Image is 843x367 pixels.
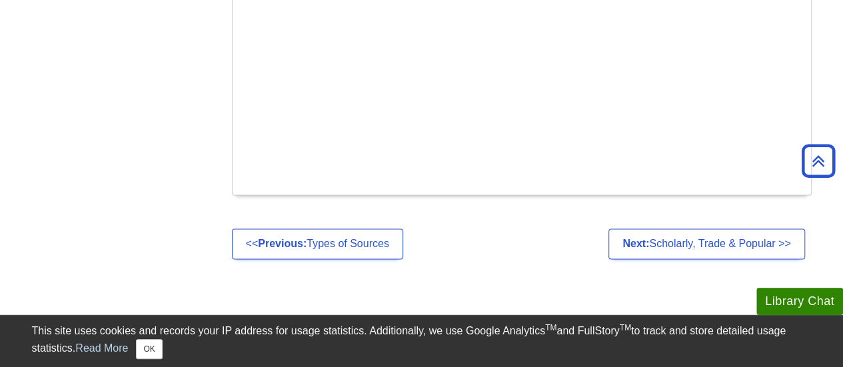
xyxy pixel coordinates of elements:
[756,288,843,315] button: Library Chat
[136,339,162,359] button: Close
[32,323,812,359] div: This site uses cookies and records your IP address for usage statistics. Additionally, we use Goo...
[797,152,840,170] a: Back to Top
[545,323,556,332] sup: TM
[75,342,128,354] a: Read More
[608,228,804,259] a: Next:Scholarly, Trade & Popular >>
[620,323,631,332] sup: TM
[622,238,649,249] strong: Next:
